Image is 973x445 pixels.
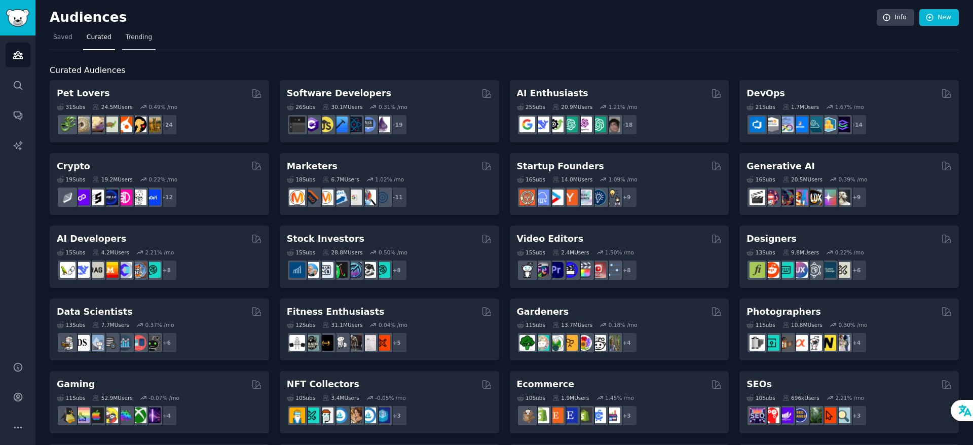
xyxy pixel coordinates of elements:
div: 25 Sub s [517,103,545,110]
img: UXDesign [792,262,808,278]
img: UrbanGardening [590,335,606,351]
div: 0.22 % /mo [148,176,177,183]
img: OnlineMarketing [375,190,390,205]
div: 0.30 % /mo [838,321,867,328]
img: OpenAIDev [576,117,592,132]
h2: NFT Collectors [287,378,359,391]
h2: Pet Lovers [57,87,110,100]
img: GYM [289,335,305,351]
a: Curated [83,29,115,50]
img: personaltraining [375,335,390,351]
img: herpetology [60,117,76,132]
div: 0.37 % /mo [145,321,174,328]
img: GamerPals [102,407,118,423]
div: 7.7M Users [92,321,129,328]
div: + 8 [616,259,638,281]
div: + 6 [846,259,867,281]
div: 1.02 % /mo [375,176,404,183]
img: analytics [117,335,132,351]
div: 1.9M Users [552,394,589,401]
div: 0.49 % /mo [148,103,177,110]
h2: AI Enthusiasts [517,87,588,100]
img: userexperience [806,262,822,278]
img: linux_gaming [60,407,76,423]
img: UI_Design [778,262,794,278]
img: postproduction [605,262,620,278]
div: 4.2M Users [92,249,129,256]
h2: Generative AI [746,160,815,173]
a: Saved [50,29,76,50]
img: ecommerce_growth [605,407,620,423]
img: 0xPolygon [74,190,90,205]
img: datascience [74,335,90,351]
div: 1.7M Users [782,103,819,110]
img: finalcutpro [576,262,592,278]
img: VideoEditors [562,262,578,278]
img: WeddingPhotography [835,335,850,351]
div: 11 Sub s [517,321,545,328]
img: dalle2 [764,190,779,205]
img: ArtificalIntelligence [605,117,620,132]
h2: Software Developers [287,87,391,100]
img: data [145,335,161,351]
h2: Data Scientists [57,306,132,318]
div: + 3 [846,405,867,426]
div: 13.7M Users [552,321,592,328]
div: 10.8M Users [782,321,822,328]
img: premiere [548,262,564,278]
img: AnalogCommunity [778,335,794,351]
img: MistralAI [102,262,118,278]
img: deepdream [778,190,794,205]
div: 12 Sub s [287,321,315,328]
img: Forex [318,262,333,278]
img: chatgpt_promptDesign [562,117,578,132]
span: Curated [87,33,111,42]
img: flowers [576,335,592,351]
img: GummySearch logo [6,9,29,27]
div: 2.21 % /mo [835,394,864,401]
div: 16 Sub s [746,176,775,183]
div: 26 Sub s [287,103,315,110]
img: workout [318,335,333,351]
img: CryptoArt [346,407,362,423]
img: Entrepreneurship [590,190,606,205]
img: EtsySellers [562,407,578,423]
img: turtle [102,117,118,132]
h2: Startup Founders [517,160,604,173]
div: 696k Users [782,394,819,401]
img: EntrepreneurRideAlong [519,190,535,205]
img: shopify [534,407,549,423]
div: + 3 [386,405,407,426]
img: dropship [519,407,535,423]
div: 28.8M Users [322,249,362,256]
img: DeepSeek [534,117,549,132]
img: streetphotography [764,335,779,351]
img: SaaS [534,190,549,205]
div: + 4 [846,332,867,353]
img: fitness30plus [346,335,362,351]
img: GymMotivation [304,335,319,351]
div: + 5 [386,332,407,353]
div: + 4 [616,332,638,353]
img: ycombinator [562,190,578,205]
img: software [289,117,305,132]
div: 30.1M Users [322,103,362,110]
img: ecommercemarketing [590,407,606,423]
img: DeepSeek [74,262,90,278]
div: 10 Sub s [746,394,775,401]
div: 0.39 % /mo [838,176,867,183]
img: OpenseaMarket [360,407,376,423]
div: 18 Sub s [287,176,315,183]
div: 11 Sub s [57,394,85,401]
img: weightroom [332,335,348,351]
img: AskComputerScience [360,117,376,132]
img: AIDevelopersSociety [145,262,161,278]
img: TwitchStreaming [145,407,161,423]
img: OpenSourceAI [117,262,132,278]
h2: Crypto [57,160,90,173]
div: 15 Sub s [517,249,545,256]
img: GoogleGeminiAI [519,117,535,132]
h2: Gardeners [517,306,569,318]
h2: Video Editors [517,233,584,245]
div: + 4 [156,405,177,426]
